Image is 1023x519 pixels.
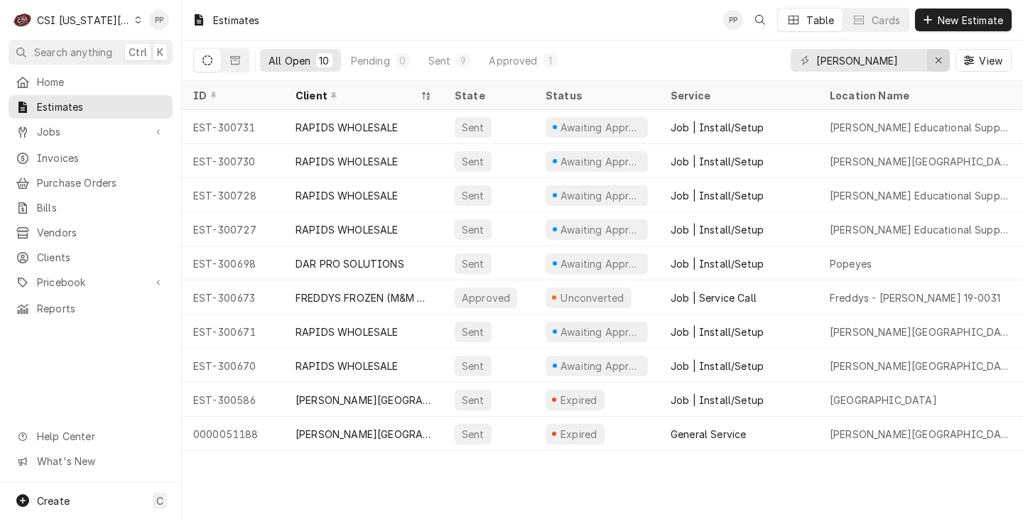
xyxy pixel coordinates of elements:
a: Vendors [9,221,173,244]
div: CSI Kansas City's Avatar [13,10,33,30]
div: Pending [351,53,390,68]
span: Create [37,495,70,507]
div: Job | Install/Setup [671,154,764,169]
div: RAPIDS WHOLESALE [296,120,399,135]
div: [PERSON_NAME] Educational Support Center [830,120,1012,135]
button: Erase input [927,49,950,72]
div: EST-300731 [182,110,284,144]
div: Job | Install/Setup [671,120,764,135]
div: Job | Install/Setup [671,324,764,339]
div: EST-300673 [182,280,284,315]
div: Job | Install/Setup [671,256,764,271]
div: EST-300730 [182,144,284,178]
div: 0000051188 [182,417,284,451]
div: EST-300727 [182,212,284,246]
div: [PERSON_NAME][GEOGRAPHIC_DATA] [830,154,1012,169]
div: 0 [399,53,407,68]
button: New Estimate [915,9,1012,31]
div: Awaiting Approval [559,188,642,203]
span: Purchase Orders [37,175,166,190]
a: Reports [9,297,173,320]
div: 9 [459,53,467,68]
div: Service [671,88,804,103]
div: Location Name [830,88,1009,103]
a: Go to Jobs [9,120,173,143]
div: Awaiting Approval [559,222,642,237]
div: Sent [460,222,486,237]
span: Clients [37,250,166,265]
span: Jobs [37,124,144,139]
div: Cards [872,13,900,28]
button: Open search [749,9,772,31]
span: Invoices [37,151,166,165]
span: Estimates [37,99,166,114]
div: ID [193,88,270,103]
div: Approved [489,53,537,68]
span: Pricebook [37,275,144,290]
div: Job | Install/Setup [671,359,764,373]
span: Ctrl [129,45,147,60]
div: Job | Install/Setup [671,222,764,237]
button: Search anythingCtrlK [9,40,173,65]
div: Job | Install/Setup [671,188,764,203]
a: Invoices [9,146,173,170]
span: C [156,493,163,508]
div: Table [806,13,834,28]
div: PP [723,10,743,30]
div: EST-300586 [182,383,284,417]
div: All Open [269,53,310,68]
div: 10 [319,53,329,68]
div: RAPIDS WHOLESALE [296,222,399,237]
div: Sent [460,188,486,203]
span: Bills [37,200,166,215]
span: Vendors [37,225,166,240]
div: RAPIDS WHOLESALE [296,188,399,203]
div: Sent [460,154,486,169]
span: Reports [37,301,166,316]
div: Job | Service Call [671,290,757,305]
span: K [157,45,163,60]
span: Home [37,75,166,89]
div: [PERSON_NAME][GEOGRAPHIC_DATA] [296,427,432,442]
div: RAPIDS WHOLESALE [296,154,399,169]
div: RAPIDS WHOLESALE [296,324,399,339]
div: Sent [460,324,486,339]
div: Job | Install/Setup [671,393,764,408]
div: Awaiting Approval [559,154,642,169]
div: FREDDYS FROZEN (M&M CUSTARD LLC) [296,290,432,305]
div: Sent [460,427,486,442]
span: What's New [37,454,164,469]
div: [PERSON_NAME][GEOGRAPHIC_DATA] [296,393,432,408]
div: Unconverted [559,290,626,305]
button: View [956,49,1012,72]
div: EST-300728 [182,178,284,212]
a: Purchase Orders [9,171,173,195]
div: EST-300670 [182,349,284,383]
div: [GEOGRAPHIC_DATA] [830,393,937,408]
div: Sent [460,359,486,373]
div: Awaiting Approval [559,256,642,271]
span: Search anything [34,45,112,60]
div: [PERSON_NAME][GEOGRAPHIC_DATA] [830,427,1012,442]
a: Home [9,70,173,94]
a: Go to Help Center [9,425,173,448]
div: [PERSON_NAME] Educational Support Center [830,188,1012,203]
div: [PERSON_NAME][GEOGRAPHIC_DATA] [830,359,1012,373]
div: [PERSON_NAME] Educational Support Center [830,222,1012,237]
div: State [455,88,523,103]
a: Go to What's New [9,449,173,473]
div: Expired [558,393,599,408]
div: EST-300698 [182,246,284,280]
div: 1 [546,53,555,68]
div: Sent [460,393,486,408]
a: Clients [9,246,173,269]
a: Bills [9,196,173,219]
span: New Estimate [935,13,1006,28]
div: Expired [558,427,599,442]
div: DAR PRO SOLUTIONS [296,256,404,271]
div: Freddys - [PERSON_NAME] 19-0031 [830,290,1000,305]
div: Awaiting Approval [559,120,642,135]
div: PP [149,10,169,30]
div: Client [296,88,418,103]
a: Go to Pricebook [9,271,173,294]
